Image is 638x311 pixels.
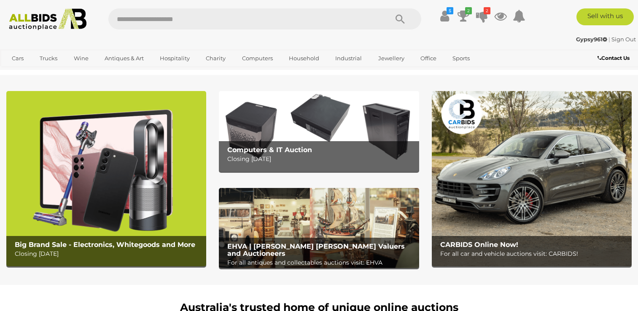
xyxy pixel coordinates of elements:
[6,91,206,266] img: Big Brand Sale - Electronics, Whitegoods and More
[237,51,278,65] a: Computers
[219,91,419,171] a: Computers & IT Auction Computers & IT Auction Closing [DATE]
[432,91,632,266] a: CARBIDS Online Now! CARBIDS Online Now! For all car and vehicle auctions visit: CARBIDS!
[15,241,195,249] b: Big Brand Sale - Electronics, Whitegoods and More
[484,7,490,14] i: 2
[200,51,231,65] a: Charity
[154,51,195,65] a: Hospitality
[440,241,518,249] b: CARBIDS Online Now!
[439,8,451,24] a: $
[219,91,419,171] img: Computers & IT Auction
[432,91,632,266] img: CARBIDS Online Now!
[608,36,610,43] span: |
[611,36,636,43] a: Sign Out
[227,257,415,268] p: For all antiques and collectables auctions visit: EHVA
[598,54,632,63] a: Contact Us
[576,8,634,25] a: Sell with us
[576,36,607,43] strong: Gypsy961
[68,51,94,65] a: Wine
[379,8,421,29] button: Search
[227,146,312,154] b: Computers & IT Auction
[5,8,91,30] img: Allbids.com.au
[227,242,405,258] b: EHVA | [PERSON_NAME] [PERSON_NAME] Valuers and Auctioneers
[219,188,419,268] a: EHVA | Evans Hastings Valuers and Auctioneers EHVA | [PERSON_NAME] [PERSON_NAME] Valuers and Auct...
[283,51,325,65] a: Household
[6,91,206,266] a: Big Brand Sale - Electronics, Whitegoods and More Big Brand Sale - Electronics, Whitegoods and Mo...
[457,8,470,24] a: 2
[330,51,367,65] a: Industrial
[598,55,630,61] b: Contact Us
[576,36,608,43] a: Gypsy961
[465,7,472,14] i: 2
[476,8,488,24] a: 2
[34,51,63,65] a: Trucks
[6,51,29,65] a: Cars
[373,51,410,65] a: Jewellery
[6,65,77,79] a: [GEOGRAPHIC_DATA]
[447,7,453,14] i: $
[415,51,442,65] a: Office
[440,249,627,259] p: For all car and vehicle auctions visit: CARBIDS!
[99,51,149,65] a: Antiques & Art
[447,51,475,65] a: Sports
[15,249,202,259] p: Closing [DATE]
[219,188,419,268] img: EHVA | Evans Hastings Valuers and Auctioneers
[227,154,415,164] p: Closing [DATE]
